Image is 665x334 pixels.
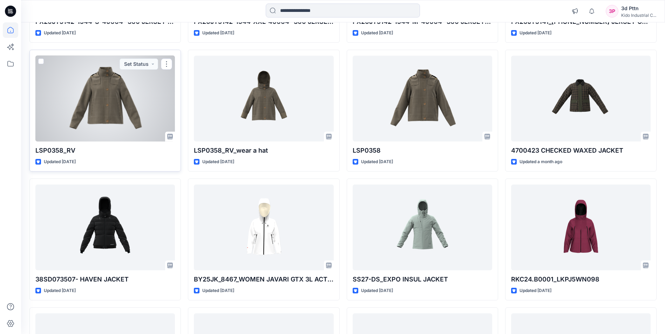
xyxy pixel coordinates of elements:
a: LSP0358 [353,56,492,141]
p: 4700423 CHECKED WAXED JACKET [511,146,651,155]
p: Updated [DATE] [361,158,393,166]
p: LSP0358_RV_wear a hat [194,146,333,155]
p: Updated [DATE] [520,287,551,294]
p: Updated [DATE] [361,287,393,294]
p: RKC24.B0001_LKPJ5WN098 [511,274,651,284]
a: RKC24.B0001_LKPJ5WN098 [511,185,651,270]
a: 38SD073507- HAVEN JACKET [35,185,175,270]
a: 4700423 CHECKED WAXED JACKET [511,56,651,141]
p: 38SD073507- HAVEN JACKET [35,274,175,284]
p: Updated [DATE] [44,287,76,294]
p: LSP0358_RV [35,146,175,155]
p: Updated [DATE] [202,158,234,166]
a: LSP0358_RV [35,56,175,141]
p: Updated [DATE] [202,29,234,37]
p: Updated [DATE] [44,158,76,166]
p: Updated [DATE] [520,29,551,37]
div: Kido Industrial C... [621,13,656,18]
p: BY25JK_8467_WOMEN JAVARI GTX 3L ACTIVE SHELL JACKET [194,274,333,284]
a: LSP0358_RV_wear a hat [194,56,333,141]
p: Updated [DATE] [202,287,234,294]
a: SS27-DS_EXPO INSUL JACKET [353,185,492,270]
p: LSP0358 [353,146,492,155]
div: 3d Pttn [621,4,656,13]
p: SS27-DS_EXPO INSUL JACKET [353,274,492,284]
div: 3P [606,5,618,18]
p: Updated [DATE] [361,29,393,37]
p: Updated a month ago [520,158,562,166]
a: BY25JK_8467_WOMEN JAVARI GTX 3L ACTIVE SHELL JACKET [194,185,333,270]
p: Updated [DATE] [44,29,76,37]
